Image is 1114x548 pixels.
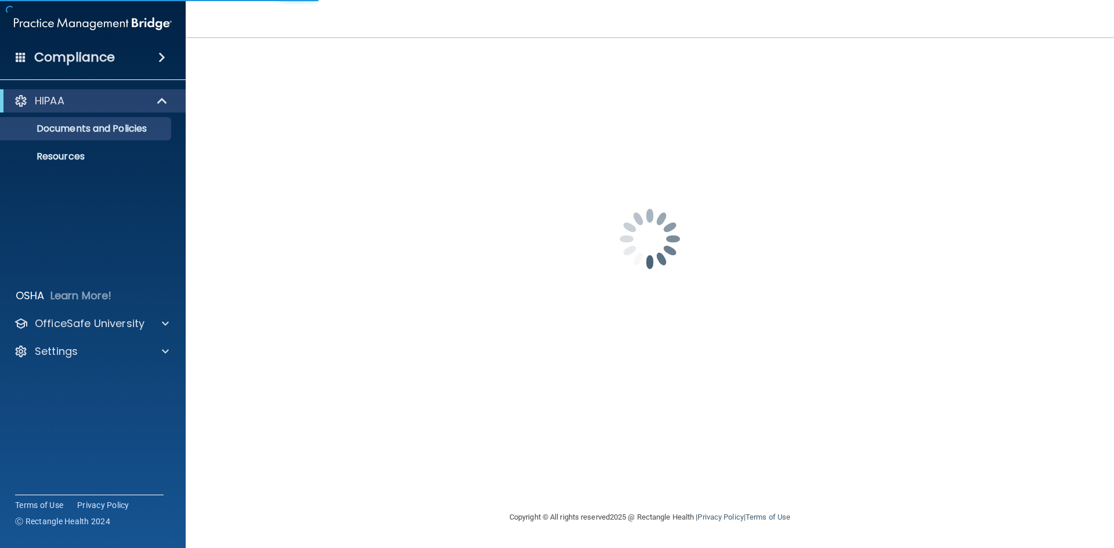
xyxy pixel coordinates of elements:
[8,123,166,135] p: Documents and Policies
[697,513,743,521] a: Privacy Policy
[34,49,115,66] h4: Compliance
[592,181,708,297] img: spinner.e123f6fc.gif
[16,289,45,303] p: OSHA
[15,516,110,527] span: Ⓒ Rectangle Health 2024
[35,94,64,108] p: HIPAA
[35,344,78,358] p: Settings
[14,344,169,358] a: Settings
[50,289,112,303] p: Learn More!
[8,151,166,162] p: Resources
[14,94,168,108] a: HIPAA
[438,499,862,536] div: Copyright © All rights reserved 2025 @ Rectangle Health | |
[77,499,129,511] a: Privacy Policy
[15,499,63,511] a: Terms of Use
[14,12,172,35] img: PMB logo
[14,317,169,331] a: OfficeSafe University
[746,513,790,521] a: Terms of Use
[35,317,144,331] p: OfficeSafe University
